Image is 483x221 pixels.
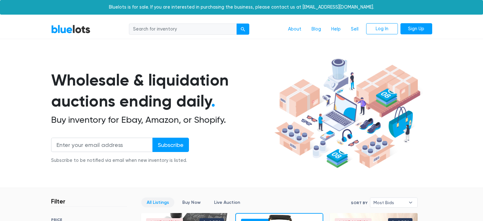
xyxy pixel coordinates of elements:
[326,23,346,35] a: Help
[51,24,91,34] a: BlueLots
[51,157,189,164] div: Subscribe to be notified via email when new inventory is listed.
[373,198,405,207] span: Most Bids
[51,138,153,152] input: Enter your email address
[283,23,306,35] a: About
[152,138,189,152] input: Subscribe
[400,23,432,35] a: Sign Up
[177,197,206,207] a: Buy Now
[346,23,364,35] a: Sell
[272,56,423,171] img: hero-ee84e7d0318cb26816c560f6b4441b76977f77a177738b4e94f68c95b2b83dbb.png
[366,23,398,35] a: Log In
[209,197,245,207] a: Live Auction
[51,70,272,112] h1: Wholesale & liquidation auctions ending daily
[141,197,174,207] a: All Listings
[404,198,417,207] b: ▾
[51,114,272,125] h2: Buy inventory for Ebay, Amazon, or Shopify.
[129,24,237,35] input: Search for inventory
[211,92,215,111] span: .
[351,200,367,206] label: Sort By
[51,197,65,205] h3: Filter
[306,23,326,35] a: Blog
